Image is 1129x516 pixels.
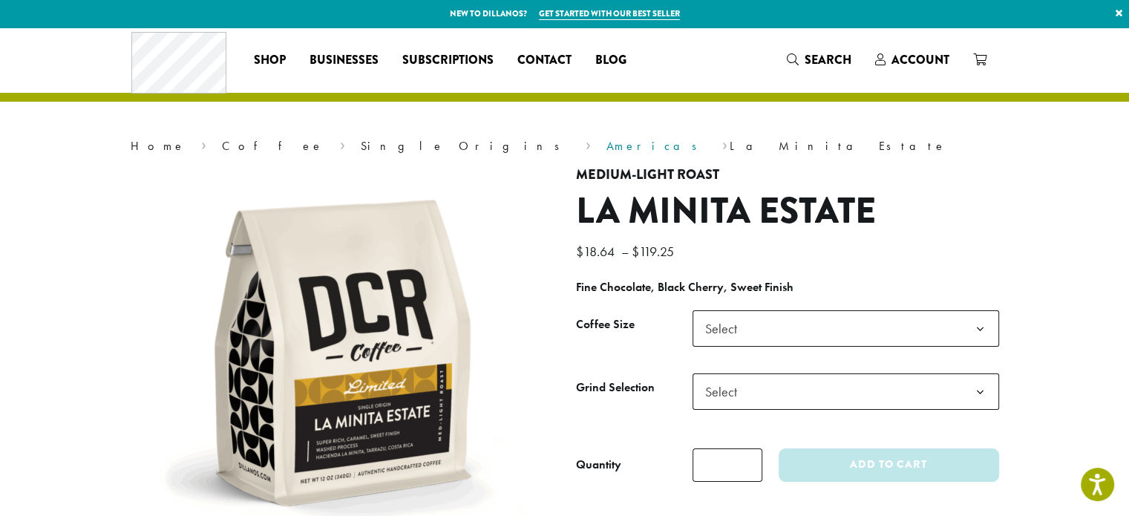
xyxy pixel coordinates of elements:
a: Search [775,48,863,72]
button: Add to cart [779,448,998,482]
bdi: 18.64 [576,243,618,260]
bdi: 119.25 [632,243,678,260]
div: Quantity [576,456,621,474]
span: Subscriptions [402,51,494,70]
h4: Medium-Light Roast [576,167,999,183]
label: Coffee Size [576,314,693,336]
span: › [201,132,206,155]
a: Single Origins [361,138,569,154]
a: Home [131,138,186,154]
span: Contact [517,51,572,70]
span: Shop [254,51,286,70]
span: – [621,243,629,260]
input: Product quantity [693,448,762,482]
span: $ [632,243,639,260]
span: Blog [595,51,626,70]
nav: Breadcrumb [131,137,999,155]
span: › [340,132,345,155]
label: Grind Selection [576,377,693,399]
a: Get started with our best seller [539,7,680,20]
span: Account [891,51,949,68]
span: Businesses [310,51,379,70]
span: Select [693,310,999,347]
span: Select [699,377,752,406]
span: › [585,132,590,155]
span: $ [576,243,583,260]
span: Search [805,51,851,68]
a: Shop [242,48,298,72]
a: Americas [606,138,707,154]
span: Select [699,314,752,343]
a: Coffee [222,138,324,154]
h1: La Minita Estate [576,190,999,233]
span: Select [693,373,999,410]
b: Fine Chocolate, Black Cherry, Sweet Finish [576,279,793,295]
span: › [722,132,727,155]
